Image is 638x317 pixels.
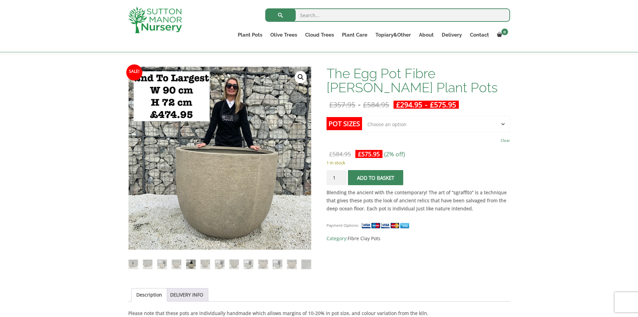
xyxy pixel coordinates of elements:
del: - [327,101,392,109]
a: Topiary&Other [371,30,415,40]
img: The Egg Pot Fibre Clay Champagne Plant Pots - Image 11 [273,260,282,269]
a: Description [136,288,162,301]
img: The Egg Pot Fibre Clay Champagne Plant Pots - Image 7 [215,260,224,269]
a: DELIVERY INFO [170,288,203,301]
button: Add to basket [348,170,403,185]
strong: Blending the ancient with the contemporary! The art of “sgraffito” is a technique that gives thes... [327,189,507,212]
a: Cloud Trees [301,30,338,40]
img: The Egg Pot Fibre Clay Champagne Plant Pots - Image 12 [287,260,296,269]
a: Clear options [501,136,510,145]
img: logo [128,7,182,33]
img: payment supported [361,222,412,229]
a: Plant Pots [234,30,266,40]
img: The Egg Pot Fibre Clay Champagne Plant Pots - Image 4 [172,260,181,269]
span: £ [363,100,367,109]
span: Category: [327,234,510,243]
span: £ [430,100,434,109]
a: Olive Trees [266,30,301,40]
bdi: 575.95 [430,100,456,109]
bdi: 294.95 [396,100,422,109]
img: The Egg Pot Fibre Clay Champagne Plant Pots [129,260,138,269]
a: Fibre Clay Pots [348,235,380,242]
span: £ [396,100,400,109]
ins: - [394,101,459,109]
strong: Please note that these pots are individually handmade which allows margins of 10-20% in pot size,... [128,310,428,316]
a: Contact [466,30,493,40]
bdi: 584.95 [363,100,389,109]
h1: The Egg Pot Fibre [PERSON_NAME] Plant Pots [327,66,510,95]
p: 1 in stock [327,159,510,167]
input: Product quantity [327,170,347,185]
label: Pot Sizes [327,117,362,130]
a: 0 [493,30,510,40]
span: £ [329,150,333,158]
img: The Egg Pot Fibre Clay Champagne Plant Pots - Image 3 [157,260,167,269]
span: £ [358,150,361,158]
bdi: 575.95 [358,150,380,158]
span: Sale! [126,64,142,81]
a: Delivery [438,30,466,40]
bdi: 357.95 [329,100,355,109]
img: The Egg Pot Fibre Clay Champagne Plant Pots - Image 9 [244,260,253,269]
img: The Egg Pot Fibre Clay Champagne Plant Pots - Image 2 [143,260,152,269]
img: The Egg Pot Fibre Clay Champagne Plant Pots - Image 6 [201,260,210,269]
input: Search... [265,8,510,22]
img: The Egg Pot Fibre Clay Champagne Plant Pots - Image 8 [229,260,239,269]
img: The Egg Pot Fibre Clay Champagne Plant Pots - Image 5 [186,260,196,269]
a: Plant Care [338,30,371,40]
a: About [415,30,438,40]
a: View full-screen image gallery [295,71,307,83]
small: Payment Options: [327,223,359,228]
span: £ [329,100,333,109]
span: 0 [501,29,508,35]
img: The Egg Pot Fibre Clay Champagne Plant Pots - Image 10 [258,260,268,269]
bdi: 584.95 [329,150,351,158]
img: The Egg Pot Fibre Clay Champagne Plant Pots - Image 13 [301,260,311,269]
span: (2% off) [384,150,405,158]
